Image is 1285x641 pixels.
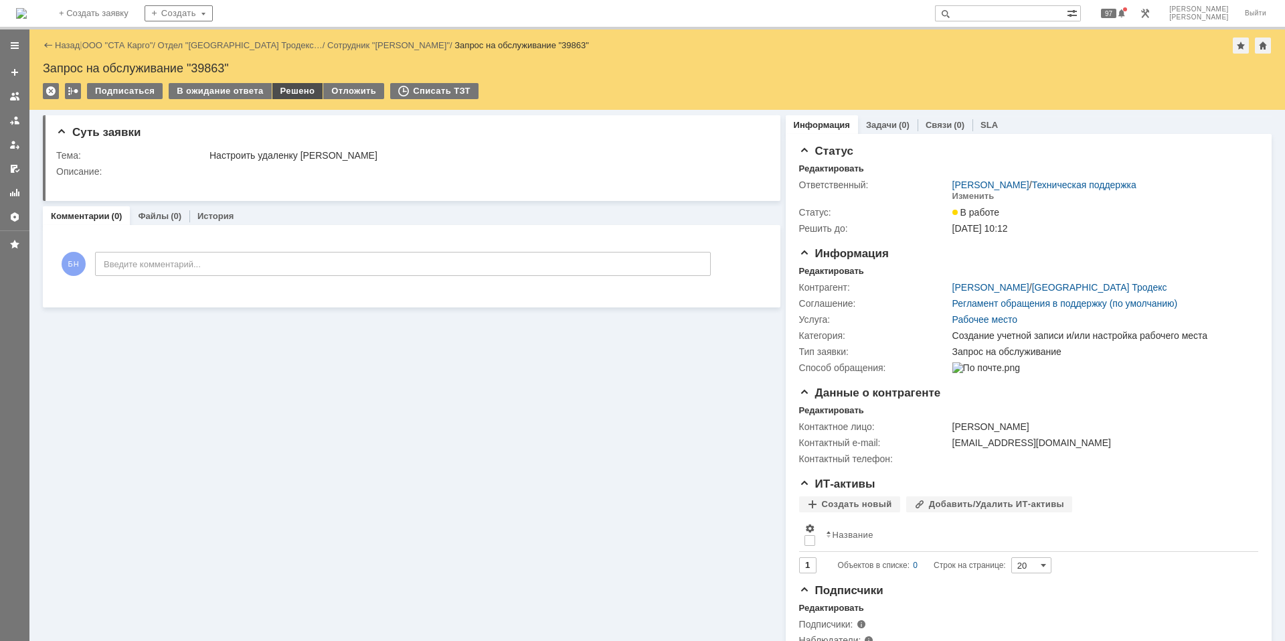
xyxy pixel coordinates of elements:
div: Контрагент: [799,282,950,293]
img: logo [16,8,27,19]
div: Запрос на обслуживание "39863" [454,40,589,50]
div: (0) [112,211,122,221]
a: Файлы [138,211,169,221]
th: Название [821,518,1248,552]
div: Контактное лицо: [799,421,950,432]
div: / [82,40,158,50]
a: История [197,211,234,221]
span: Данные о контрагенте [799,386,941,399]
div: Сделать домашней страницей [1255,38,1271,54]
div: Работа с массовостью [65,83,81,99]
div: Название [833,530,873,540]
div: (0) [954,120,964,130]
div: Статус: [799,207,950,218]
a: ООО "СТА Карго" [82,40,153,50]
div: Создать [145,5,213,21]
div: [PERSON_NAME] [952,421,1252,432]
div: Изменить [952,191,995,202]
span: Подписчики [799,584,883,597]
a: Заявки на командах [4,86,25,107]
span: Расширенный поиск [1067,6,1080,19]
div: Подписчики: [799,619,934,630]
a: Связи [926,120,952,130]
a: Заявки в моей ответственности [4,110,25,131]
a: Мои согласования [4,158,25,180]
a: Назад [55,40,80,50]
div: Настроить удаленку [PERSON_NAME] [209,150,760,161]
a: [GEOGRAPHIC_DATA] Тродекс [1032,282,1167,293]
div: Тип заявки: [799,346,950,357]
div: / [158,40,328,50]
span: Информация [799,247,889,260]
div: / [952,180,1136,190]
span: ИТ-активы [799,478,875,490]
div: | [80,40,82,50]
div: Категория: [799,330,950,341]
a: Задачи [866,120,897,130]
div: Соглашение: [799,298,950,309]
i: Строк на странице: [838,557,1006,573]
div: Удалить [43,83,59,99]
div: Редактировать [799,603,864,614]
div: Решить до: [799,223,950,234]
a: Информация [794,120,850,130]
div: Тема: [56,150,207,161]
a: Рабочее место [952,314,1017,325]
div: Создание учетной записи и/или настройка рабочего места [952,330,1252,341]
span: [PERSON_NAME] [1169,5,1229,13]
div: 0 [913,557,918,573]
span: [DATE] 10:12 [952,223,1008,234]
a: SLA [980,120,998,130]
div: (0) [171,211,181,221]
div: (0) [899,120,910,130]
a: Перейти в интерфейс администратора [1137,5,1153,21]
div: Описание: [56,166,762,177]
a: Сотрудник "[PERSON_NAME]" [327,40,450,50]
span: БН [62,252,86,276]
a: Мои заявки [4,134,25,155]
div: Добавить в избранное [1233,38,1249,54]
a: Техническая поддержка [1032,180,1136,190]
div: Запрос на обслуживание "39863" [43,62,1272,75]
a: Настройки [4,206,25,228]
span: [PERSON_NAME] [1169,13,1229,21]
div: Редактировать [799,266,864,277]
span: Суть заявки [56,126,141,139]
a: Создать заявку [4,62,25,83]
div: [EMAIL_ADDRESS][DOMAIN_NAME] [952,437,1252,448]
a: Регламент обращения в поддержку (по умолчанию) [952,298,1178,309]
div: Услуга: [799,314,950,325]
div: Способ обращения: [799,362,950,373]
div: Ответственный: [799,180,950,190]
div: / [952,282,1167,293]
a: Отдел "[GEOGRAPHIC_DATA] Тродекс… [158,40,323,50]
span: 97 [1101,9,1116,18]
div: / [327,40,454,50]
a: Отчеты [4,182,25,204]
span: Статус [799,145,853,157]
a: Перейти на домашнюю страницу [16,8,27,19]
div: Редактировать [799,163,864,174]
span: В работе [952,207,999,218]
a: Комментарии [51,211,110,221]
div: Запрос на обслуживание [952,346,1252,357]
a: [PERSON_NAME] [952,180,1029,190]
div: Редактировать [799,405,864,416]
div: Контактный e-mail: [799,437,950,448]
div: Контактный телефон: [799,453,950,464]
span: Объектов в списке: [838,561,910,570]
img: По почте.png [952,362,1020,373]
span: Настройки [804,523,815,534]
a: [PERSON_NAME] [952,282,1029,293]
